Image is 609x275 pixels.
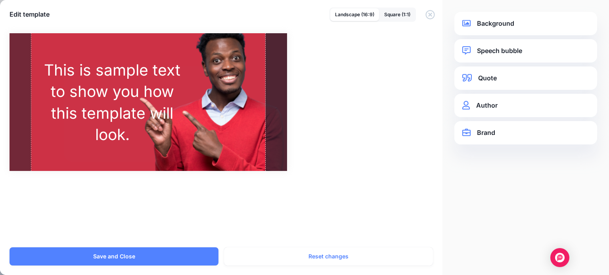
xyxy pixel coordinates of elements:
[550,248,569,267] div: Open Intercom Messenger
[462,18,589,29] a: Background
[224,247,433,266] button: Reset changes
[10,247,218,266] button: Save and Close
[30,47,71,52] div: Domain Overview
[10,9,50,19] h5: Edit template
[462,100,589,111] a: Author
[462,73,589,83] a: Quote
[462,46,589,56] a: Speech bubble
[13,13,19,19] img: logo_orange.svg
[88,47,134,52] div: Keywords by Traffic
[22,13,39,19] div: v 4.0.25
[21,46,28,52] img: tab_domain_overview_orange.svg
[462,127,589,138] a: Brand
[13,21,19,27] img: website_grey.svg
[44,59,181,145] div: This is sample text to show you how this template will look.
[379,8,415,21] a: Square (1:1)
[79,46,85,52] img: tab_keywords_by_traffic_grey.svg
[21,21,87,27] div: Domain: [DOMAIN_NAME]
[330,8,379,21] a: Landscape (16:9)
